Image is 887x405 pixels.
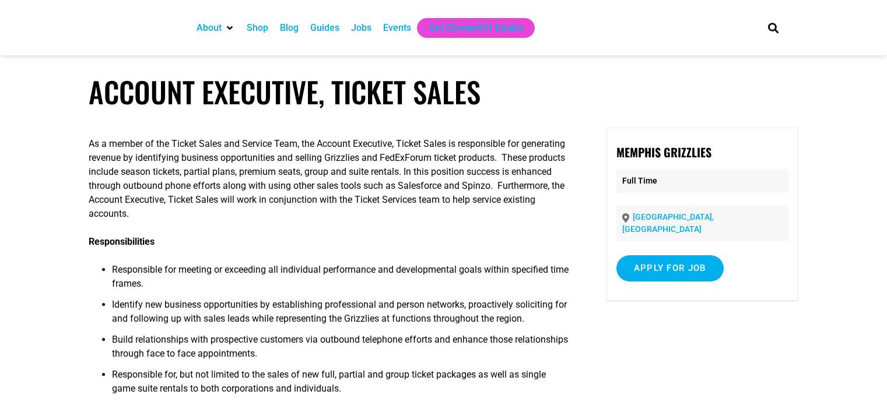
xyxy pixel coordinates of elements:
h1: Account Executive, Ticket Sales [89,75,798,109]
a: Blog [280,21,299,35]
a: Shop [247,21,268,35]
strong: Memphis Grizzlies [616,143,711,161]
strong: Responsibilities [89,236,155,247]
a: About [197,21,222,35]
li: Responsible for, but not limited to the sales of new full, partial and group ticket packages as w... [112,368,571,403]
input: Apply for job [616,255,724,281]
li: Responsible for meeting or exceeding all individual performance and developmental goals within sp... [112,263,571,298]
nav: Main nav [191,18,748,38]
p: Full Time [616,169,788,193]
a: Jobs [351,21,371,35]
div: Search [763,18,783,37]
a: Guides [310,21,339,35]
a: Events [383,21,411,35]
a: [GEOGRAPHIC_DATA], [GEOGRAPHIC_DATA] [622,212,714,234]
div: About [191,18,241,38]
li: Build relationships with prospective customers via outbound telephone efforts and enhance those r... [112,333,571,368]
li: Identify new business opportunities by establishing professional and person networks, proactively... [112,298,571,333]
p: As a member of the Ticket Sales and Service Team, the Account Executive, Ticket Sales is responsi... [89,137,571,221]
a: Get Choose901 Emails [429,21,523,35]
